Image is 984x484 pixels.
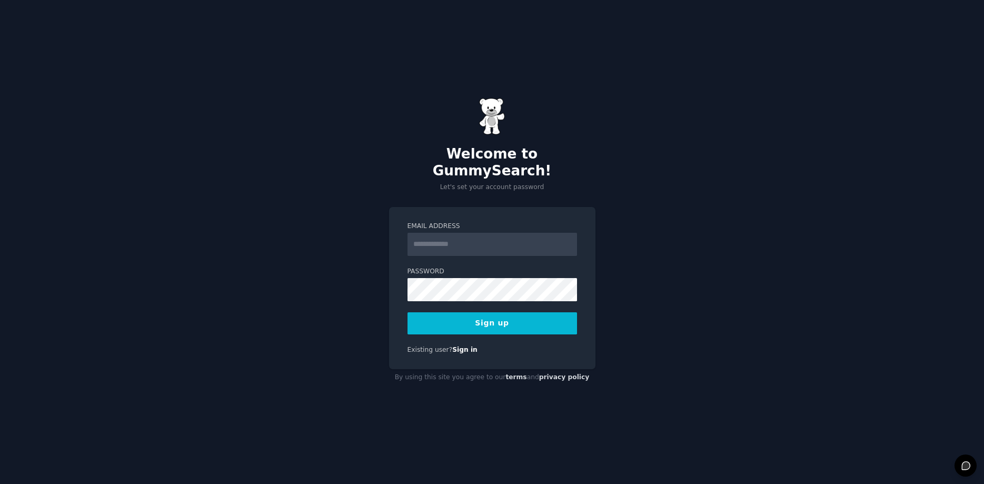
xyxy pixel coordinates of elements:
span: Existing user? [407,346,453,353]
p: Let's set your account password [389,183,595,192]
button: Sign up [407,312,577,334]
a: terms [505,373,526,381]
a: privacy policy [539,373,590,381]
label: Password [407,267,577,276]
a: Sign in [452,346,478,353]
img: Gummy Bear [479,98,505,135]
h2: Welcome to GummySearch! [389,146,595,179]
div: By using this site you agree to our and [389,369,595,386]
label: Email Address [407,222,577,231]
